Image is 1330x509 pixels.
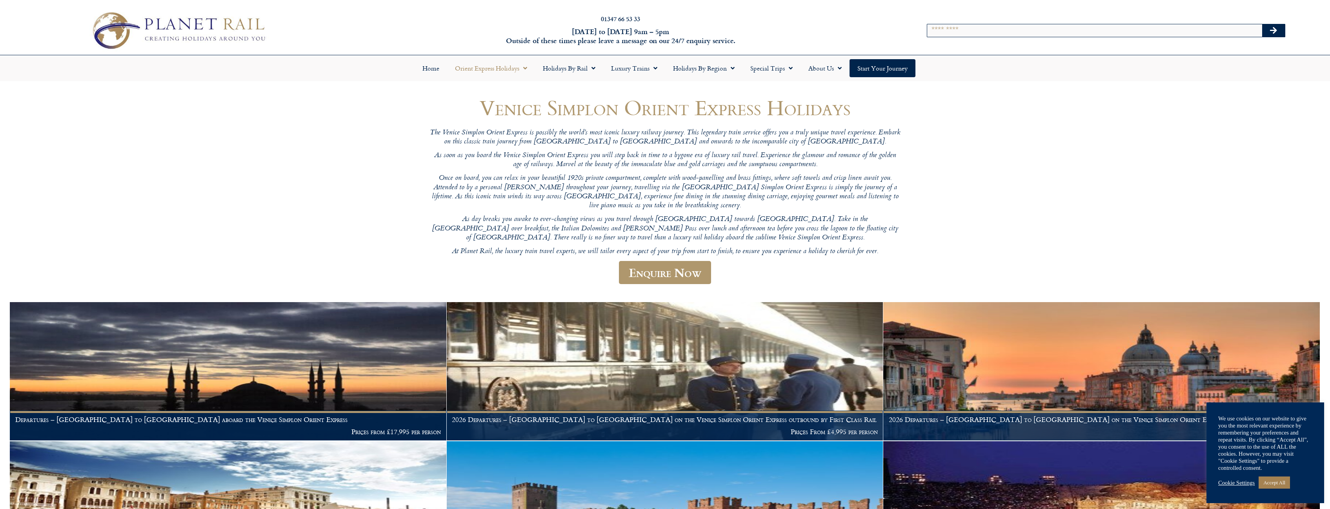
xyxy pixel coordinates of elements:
a: Holidays by Region [665,59,742,77]
a: About Us [801,59,850,77]
a: 01347 66 53 33 [601,14,640,23]
p: Prices From £4,995 per person [452,428,878,436]
img: Planet Rail Train Holidays Logo [85,8,270,53]
a: Cookie Settings [1218,479,1255,486]
p: The Venice Simplon Orient Express is possibly the world’s most iconic luxury railway journey. Thi... [430,129,901,147]
a: Orient Express Holidays [447,59,535,77]
a: Special Trips [742,59,801,77]
a: Home [415,59,447,77]
a: Holidays by Rail [535,59,603,77]
a: Departures – [GEOGRAPHIC_DATA] to [GEOGRAPHIC_DATA] aboard the Venice Simplon Orient Express Pric... [10,302,447,441]
img: Orient Express Special Venice compressed [883,302,1320,440]
p: As day breaks you awake to ever-changing views as you travel through [GEOGRAPHIC_DATA] towards [G... [430,215,901,243]
h1: 2026 Departures – [GEOGRAPHIC_DATA] to [GEOGRAPHIC_DATA] on the Venice Simplon Orient Express – S... [889,416,1315,424]
a: Start your Journey [850,59,915,77]
p: Prices from £4,995 per person [889,428,1315,436]
a: 2026 Departures – [GEOGRAPHIC_DATA] to [GEOGRAPHIC_DATA] on the Venice Simplon Orient Express out... [447,302,884,441]
a: 2026 Departures – [GEOGRAPHIC_DATA] to [GEOGRAPHIC_DATA] on the Venice Simplon Orient Express – S... [883,302,1320,441]
a: Accept All [1259,476,1290,489]
h1: Departures – [GEOGRAPHIC_DATA] to [GEOGRAPHIC_DATA] aboard the Venice Simplon Orient Express [15,416,441,424]
div: We use cookies on our website to give you the most relevant experience by remembering your prefer... [1218,415,1312,471]
p: Prices from £17,995 per person [15,428,441,436]
h1: 2026 Departures – [GEOGRAPHIC_DATA] to [GEOGRAPHIC_DATA] on the Venice Simplon Orient Express out... [452,416,878,424]
a: Enquire Now [619,261,711,284]
p: At Planet Rail, the luxury train travel experts, we will tailor every aspect of your trip from st... [430,247,901,256]
p: As soon as you board the Venice Simplon Orient Express you will step back in time to a bygone era... [430,151,901,170]
h1: Venice Simplon Orient Express Holidays [430,96,901,119]
p: Once on board, you can relax in your beautiful 1920s private compartment, complete with wood-pane... [430,174,901,210]
h6: [DATE] to [DATE] 9am – 5pm Outside of these times please leave a message on our 24/7 enquiry serv... [357,27,884,45]
nav: Menu [4,59,1326,77]
button: Search [1262,24,1285,37]
a: Luxury Trains [603,59,665,77]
